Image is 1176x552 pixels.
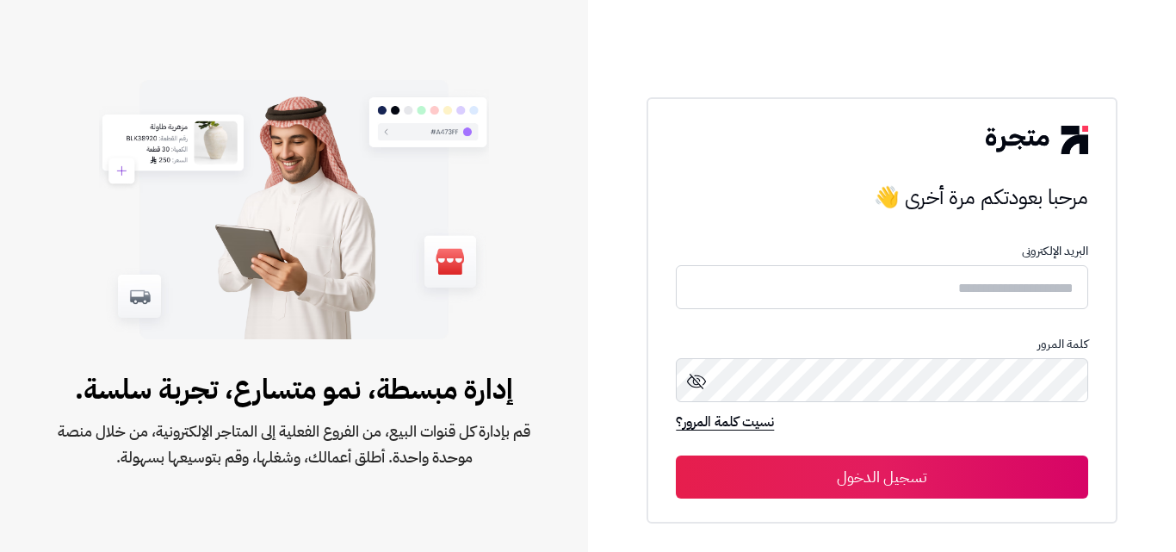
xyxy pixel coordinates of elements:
[676,412,774,436] a: نسيت كلمة المرور؟
[676,245,1087,258] p: البريد الإلكترونى
[55,369,533,410] span: إدارة مبسطة، نمو متسارع، تجربة سلسة.
[55,419,533,470] span: قم بإدارة كل قنوات البيع، من الفروع الفعلية إلى المتاجر الإلكترونية، من خلال منصة موحدة واحدة. أط...
[676,456,1087,499] button: تسجيل الدخول
[676,180,1087,214] h3: مرحبا بعودتكم مرة أخرى 👋
[986,126,1087,153] img: logo-2.png
[676,338,1087,351] p: كلمة المرور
